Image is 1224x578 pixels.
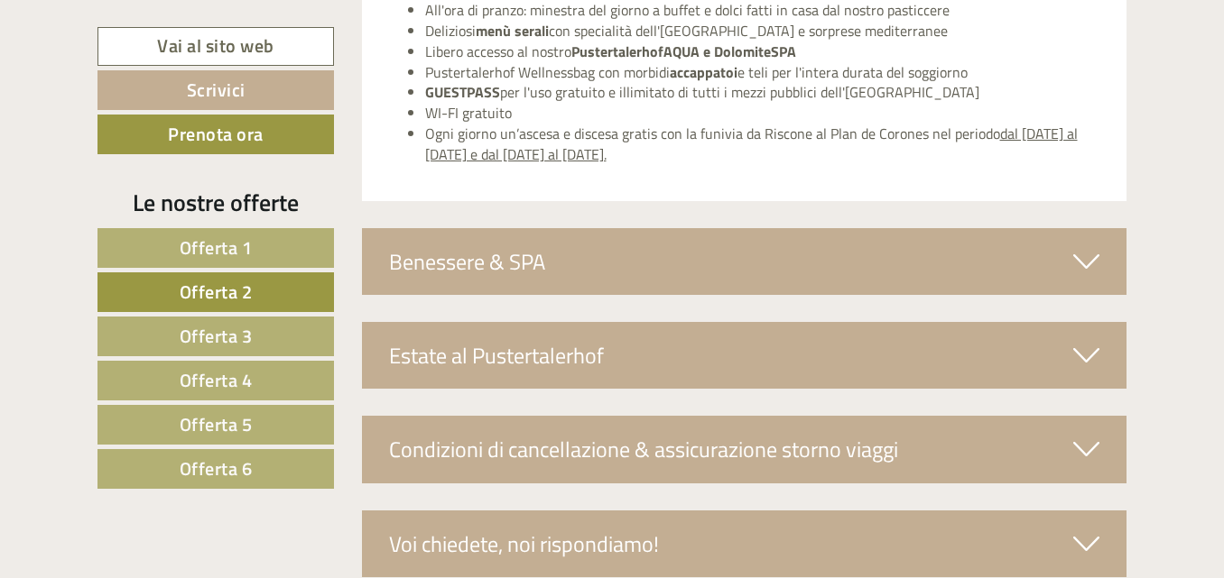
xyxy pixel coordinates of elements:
[180,366,253,394] span: Offerta 4
[425,62,1100,83] li: Pustertalerhof Wellnessbag con morbidi e teli per l'intera durata del soggiorno
[476,20,549,41] strong: menù serali
[362,228,1127,295] div: Benessere & SPA
[425,21,1100,41] li: Deliziosi con specialità dell'[GEOGRAPHIC_DATA] e sorprese mediterranee
[362,322,1127,389] div: Estate al Pustertalerhof
[362,510,1127,577] div: Voi chiedete, noi rispondiamo!
[180,410,253,438] span: Offerta 5
[180,322,253,350] span: Offerta 3
[97,115,334,154] a: Prenota ora
[425,103,1100,124] li: WI-FI gratuito
[180,278,253,306] span: Offerta 2
[97,27,334,66] a: Vai al sito web
[425,82,1100,103] li: per l'uso gratuito e illimitato di tutti i mezzi pubblici dell'[GEOGRAPHIC_DATA]
[670,61,737,83] strong: accappatoi
[97,186,334,219] div: Le nostre offerte
[425,123,1078,165] u: dal [DATE] al [DATE] e dal [DATE] al [DATE].
[425,124,1100,165] li: Ogni giorno un’ascesa e discesa gratis con la funivia da Riscone al Plan de Corones nel periodo
[97,70,334,110] a: Scrivici
[180,234,253,261] span: Offerta 1
[362,416,1127,482] div: Condizioni di cancellazione & assicurazione storno viaggi
[425,81,500,103] strong: GUESTPASS
[425,41,1100,62] li: Libero accesso al nostro
[571,41,796,62] strong: PustertalerhofAQUA e DolomiteSPA
[180,454,253,482] span: Offerta 6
